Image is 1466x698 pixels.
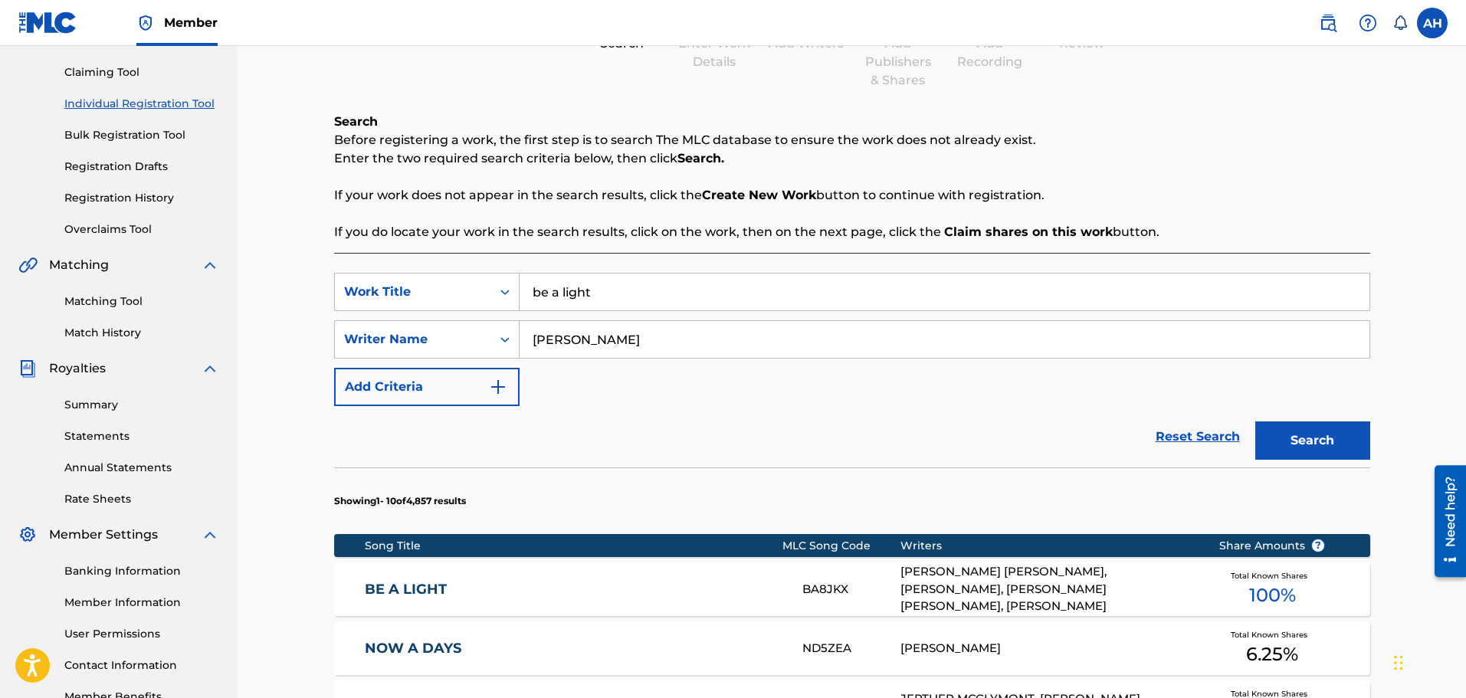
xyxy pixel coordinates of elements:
[64,460,219,476] a: Annual Statements
[900,640,1195,657] div: [PERSON_NAME]
[64,64,219,80] a: Claiming Tool
[64,626,219,642] a: User Permissions
[201,359,219,378] img: expand
[1255,421,1370,460] button: Search
[944,224,1113,239] strong: Claim shares on this work
[1319,14,1337,32] img: search
[18,11,77,34] img: MLC Logo
[1231,629,1313,641] span: Total Known Shares
[782,538,900,554] div: MLC Song Code
[64,293,219,310] a: Matching Tool
[1423,459,1466,582] iframe: Resource Center
[1389,624,1466,698] iframe: Chat Widget
[1246,641,1298,668] span: 6.25 %
[64,159,219,175] a: Registration Drafts
[201,256,219,274] img: expand
[18,526,37,544] img: Member Settings
[344,330,482,349] div: Writer Name
[365,640,782,657] a: NOW A DAYS
[136,14,155,32] img: Top Rightsholder
[18,256,38,274] img: Matching
[802,640,900,657] div: ND5ZEA
[1417,8,1448,38] div: User Menu
[365,538,782,554] div: Song Title
[1313,8,1343,38] a: Public Search
[900,538,1195,554] div: Writers
[1148,420,1248,454] a: Reset Search
[702,188,816,202] strong: Create New Work
[64,96,219,112] a: Individual Registration Tool
[201,526,219,544] img: expand
[344,283,482,301] div: Work Title
[49,256,109,274] span: Matching
[860,34,936,90] div: Add Publishers & Shares
[64,325,219,341] a: Match History
[18,359,37,378] img: Royalties
[334,114,378,129] b: Search
[334,149,1370,168] p: Enter the two required search criteria below, then click
[676,34,753,71] div: Enter Work Details
[49,526,158,544] span: Member Settings
[334,131,1370,149] p: Before registering a work, the first step is to search The MLC database to ensure the work does n...
[64,563,219,579] a: Banking Information
[1249,582,1296,609] span: 100 %
[365,581,782,598] a: BE A LIGHT
[1394,640,1403,686] div: Drag
[1231,570,1313,582] span: Total Known Shares
[489,378,507,396] img: 9d2ae6d4665cec9f34b9.svg
[164,14,218,31] span: Member
[952,34,1028,71] div: Add Recording
[1353,8,1383,38] div: Help
[334,494,466,508] p: Showing 1 - 10 of 4,857 results
[802,581,900,598] div: BA8JKX
[900,563,1195,615] div: [PERSON_NAME] [PERSON_NAME], [PERSON_NAME], [PERSON_NAME] [PERSON_NAME], [PERSON_NAME]
[334,223,1370,241] p: If you do locate your work in the search results, click on the work, then on the next page, click...
[64,428,219,444] a: Statements
[49,359,106,378] span: Royalties
[64,397,219,413] a: Summary
[334,186,1370,205] p: If your work does not appear in the search results, click the button to continue with registration.
[64,657,219,673] a: Contact Information
[1312,539,1324,552] span: ?
[64,190,219,206] a: Registration History
[1359,14,1377,32] img: help
[64,221,219,238] a: Overclaims Tool
[64,595,219,611] a: Member Information
[1219,538,1325,554] span: Share Amounts
[677,151,724,165] strong: Search.
[334,273,1370,467] form: Search Form
[1392,15,1408,31] div: Notifications
[64,491,219,507] a: Rate Sheets
[334,368,520,406] button: Add Criteria
[64,127,219,143] a: Bulk Registration Tool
